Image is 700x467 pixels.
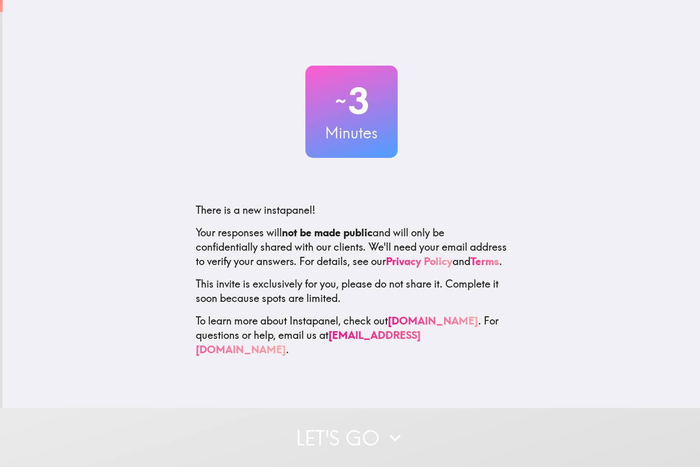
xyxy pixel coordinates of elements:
[305,80,398,122] h2: 3
[334,86,348,116] span: ~
[196,314,507,357] p: To learn more about Instapanel, check out . For questions or help, email us at .
[282,226,373,239] b: not be made public
[470,255,499,268] a: Terms
[305,122,398,144] h3: Minutes
[386,255,452,268] a: Privacy Policy
[196,226,507,269] p: Your responses will and will only be confidentially shared with our clients. We'll need your emai...
[196,277,507,306] p: This invite is exclusively for you, please do not share it. Complete it soon because spots are li...
[196,204,315,216] span: There is a new instapanel!
[388,314,478,327] a: [DOMAIN_NAME]
[196,329,421,356] a: [EMAIL_ADDRESS][DOMAIN_NAME]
